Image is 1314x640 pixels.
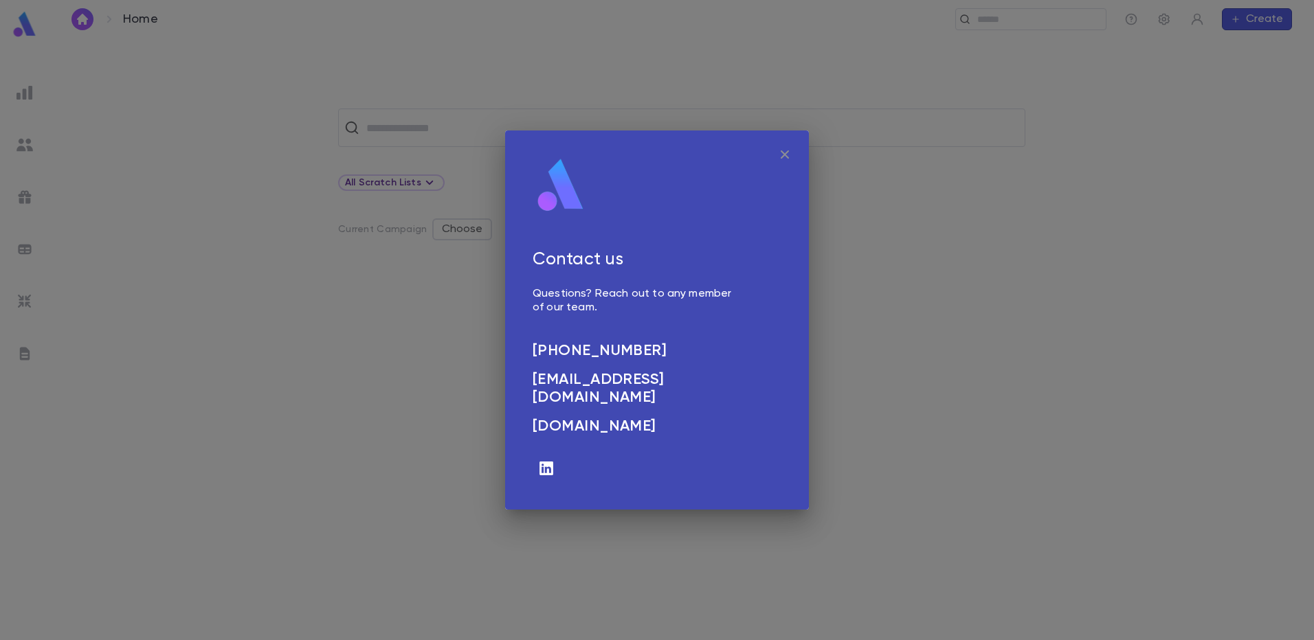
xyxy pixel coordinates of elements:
[533,418,736,435] a: [DOMAIN_NAME]
[533,342,736,360] a: [PHONE_NUMBER]
[533,250,736,271] h5: Contact us
[533,371,736,407] a: [EMAIL_ADDRESS][DOMAIN_NAME]
[533,158,589,213] img: logo
[533,287,736,315] p: Questions? Reach out to any member of our team.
